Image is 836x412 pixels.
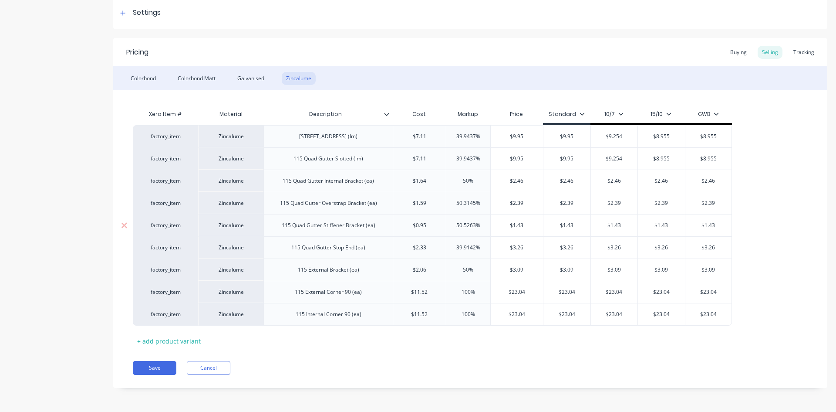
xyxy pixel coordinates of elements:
[543,126,590,147] div: $9.95
[198,303,263,326] div: Zincalume
[133,170,732,192] div: factory_itemZincalume115 Quad Gutter Internal Bracket (ea)$1.6450%$2.46$2.46$2.46$2.46$2.46
[685,259,732,281] div: $3.09
[638,281,685,303] div: $23.04
[543,303,590,325] div: $23.04
[591,170,638,192] div: $2.46
[142,155,189,163] div: factory_item
[133,192,732,214] div: factory_itemZincalume115 Quad Gutter Overstrap Bracket (ea)$1.5950.3145%$2.39$2.39$2.39$2.39$2.39
[291,264,366,276] div: 115 External Bracket (ea)
[591,303,638,325] div: $23.04
[491,303,543,325] div: $23.04
[142,221,189,229] div: factory_item
[591,126,638,147] div: $9.254
[491,192,543,214] div: $2.39
[198,147,263,170] div: Zincalume
[446,237,490,259] div: 39.9142%
[133,125,732,147] div: factory_itemZincalume[STREET_ADDRESS] (lm)$7.1139.9437%$9.95$9.95$9.254$8.955$8.955
[133,7,161,18] div: Settings
[133,106,198,123] div: Xero Item #
[446,303,490,325] div: 100%
[198,170,263,192] div: Zincalume
[282,72,316,85] div: Zincalume
[133,361,176,375] button: Save
[133,281,732,303] div: factory_itemZincalume115 External Corner 90 (ea)$11.52100%$23.04$23.04$23.04$23.04$23.04
[273,197,384,209] div: 115 Quad Gutter Overstrap Bracket (ea)
[685,215,732,236] div: $1.43
[393,281,446,303] div: $11.52
[446,126,490,147] div: 39.9437%
[543,281,590,303] div: $23.04
[263,106,393,123] div: Description
[446,170,490,192] div: 50%
[446,192,490,214] div: 50.3145%
[142,310,189,318] div: factory_item
[491,259,543,281] div: $3.09
[198,236,263,259] div: Zincalume
[198,281,263,303] div: Zincalume
[638,192,685,214] div: $2.39
[126,72,160,85] div: Colorbond
[446,106,490,123] div: Markup
[393,237,446,259] div: $2.33
[446,215,490,236] div: 50.5263%
[789,46,819,59] div: Tracking
[491,126,543,147] div: $9.95
[393,126,446,147] div: $7.11
[446,148,490,170] div: 39.9437%
[543,192,590,214] div: $2.39
[685,148,732,170] div: $8.955
[685,237,732,259] div: $3.26
[591,281,638,303] div: $23.04
[685,303,732,325] div: $23.04
[591,215,638,236] div: $1.43
[758,46,782,59] div: Selling
[651,110,671,118] div: 15/10
[198,192,263,214] div: Zincalume
[133,214,732,236] div: factory_itemZincalume115 Quad Gutter Stiffener Bracket (ea)$0.9550.5263%$1.43$1.43$1.43$1.43$1.43
[543,215,590,236] div: $1.43
[591,237,638,259] div: $3.26
[604,110,624,118] div: 10/7
[198,214,263,236] div: Zincalume
[491,148,543,170] div: $9.95
[126,47,148,58] div: Pricing
[393,106,446,123] div: Cost
[393,303,446,325] div: $11.52
[638,170,685,192] div: $2.46
[198,106,263,123] div: Material
[543,170,590,192] div: $2.46
[263,103,388,125] div: Description
[173,72,220,85] div: Colorbond Matt
[393,259,446,281] div: $2.06
[638,126,685,147] div: $8.955
[275,220,382,231] div: 115 Quad Gutter Stiffener Bracket (ea)
[289,309,368,320] div: 115 Internal Corner 90 (ea)
[133,259,732,281] div: factory_itemZincalume115 External Bracket (ea)$2.0650%$3.09$3.09$3.09$3.09$3.09
[198,125,263,147] div: Zincalume
[288,286,369,298] div: 115 External Corner 90 (ea)
[393,192,446,214] div: $1.59
[133,303,732,326] div: factory_itemZincalume115 Internal Corner 90 (ea)$11.52100%$23.04$23.04$23.04$23.04$23.04
[287,153,370,164] div: 115 Quad Gutter Slotted (lm)
[446,281,490,303] div: 100%
[142,199,189,207] div: factory_item
[543,148,590,170] div: $9.95
[142,288,189,296] div: factory_item
[393,148,446,170] div: $7.11
[142,266,189,274] div: factory_item
[198,259,263,281] div: Zincalume
[142,244,189,252] div: factory_item
[549,110,585,118] div: Standard
[685,126,732,147] div: $8.955
[276,175,381,187] div: 115 Quad Gutter Internal Bracket (ea)
[591,259,638,281] div: $3.09
[491,281,543,303] div: $23.04
[685,170,732,192] div: $2.46
[685,192,732,214] div: $2.39
[698,110,719,118] div: GWB
[133,147,732,170] div: factory_itemZincalume115 Quad Gutter Slotted (lm)$7.1139.9437%$9.95$9.95$9.254$8.955$8.955
[591,192,638,214] div: $2.39
[393,215,446,236] div: $0.95
[233,72,269,85] div: Galvanised
[638,237,685,259] div: $3.26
